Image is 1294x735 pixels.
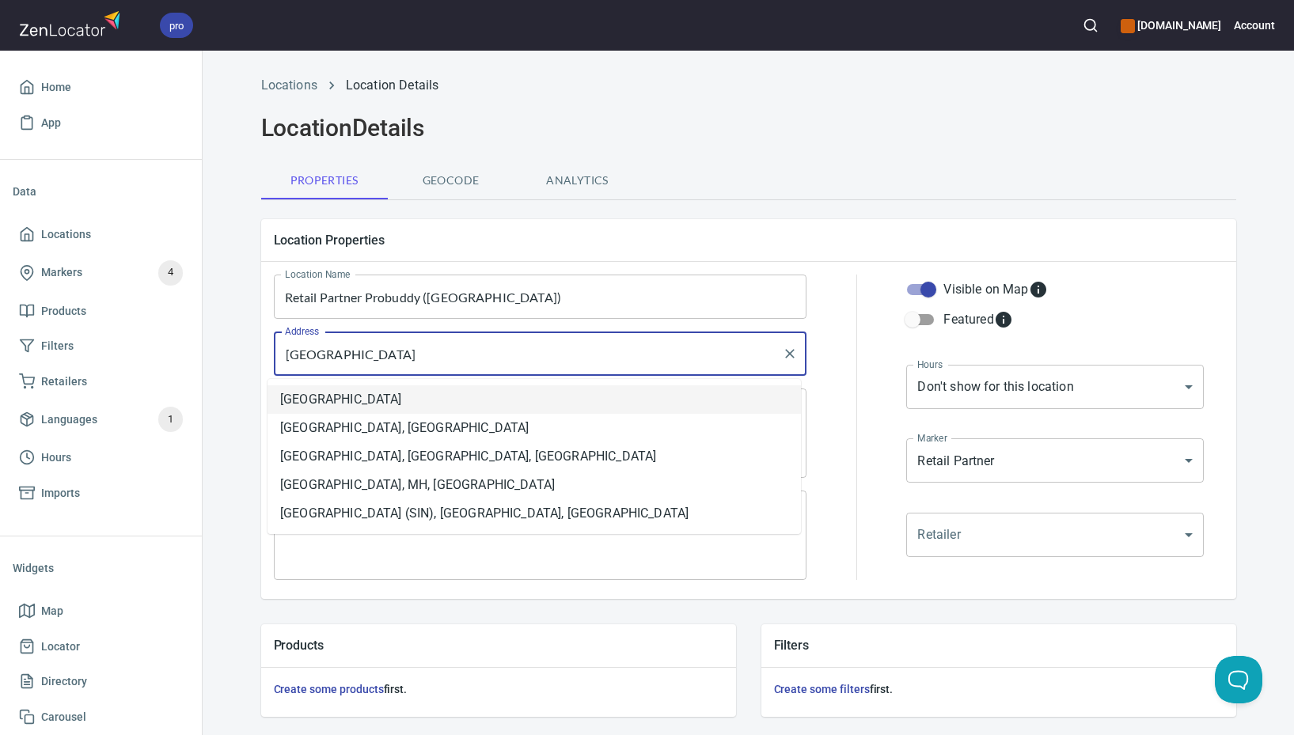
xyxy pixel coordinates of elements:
[13,294,189,329] a: Products
[41,483,80,503] span: Imports
[524,171,632,191] span: Analytics
[274,683,384,695] a: Create some products
[13,549,189,587] li: Widgets
[1234,17,1275,34] h6: Account
[41,263,82,282] span: Markers
[13,399,189,440] a: Languages1
[1073,8,1108,43] button: Search
[19,6,125,40] img: zenlocator
[41,672,87,691] span: Directory
[261,78,317,93] a: Locations
[274,232,1224,248] h5: Location Properties
[13,172,189,210] li: Data
[779,343,801,365] button: Clear
[13,699,189,735] a: Carousel
[268,471,801,499] li: [GEOGRAPHIC_DATA], MH, [GEOGRAPHIC_DATA]
[268,414,801,442] li: [GEOGRAPHIC_DATA], [GEOGRAPHIC_DATA]
[158,411,183,429] span: 1
[906,438,1204,483] div: Retail Partner
[274,637,723,654] h5: Products
[160,17,193,34] span: pro
[943,310,1012,329] div: Featured
[1029,280,1048,299] svg: Whether the location is visible on the map.
[13,217,189,252] a: Locations
[268,499,801,528] li: [GEOGRAPHIC_DATA] (SIN), [GEOGRAPHIC_DATA], [GEOGRAPHIC_DATA]
[943,280,1047,299] div: Visible on Map
[261,114,1236,142] h2: Location Details
[268,385,801,414] li: [GEOGRAPHIC_DATA]
[906,513,1204,557] div: ​
[41,448,71,468] span: Hours
[41,410,97,430] span: Languages
[41,637,80,657] span: Locator
[13,629,189,665] a: Locator
[274,680,723,698] h6: first.
[1121,19,1135,33] button: color-CE600E
[268,442,801,471] li: [GEOGRAPHIC_DATA], [GEOGRAPHIC_DATA], [GEOGRAPHIC_DATA]
[1215,656,1262,703] iframe: Help Scout Beacon - Open
[41,301,86,321] span: Products
[346,78,438,93] a: Location Details
[13,593,189,629] a: Map
[158,263,183,282] span: 4
[41,336,74,356] span: Filters
[41,372,87,392] span: Retailers
[13,440,189,475] a: Hours
[41,113,61,133] span: App
[160,13,193,38] div: pro
[13,664,189,699] a: Directory
[994,310,1013,329] svg: Featured locations are moved to the top of the search results list.
[397,171,505,191] span: Geocode
[271,171,378,191] span: Properties
[41,78,71,97] span: Home
[13,328,189,364] a: Filters
[13,475,189,511] a: Imports
[13,105,189,141] a: App
[774,683,870,695] a: Create some filters
[41,601,63,621] span: Map
[906,365,1204,409] div: Don't show for this location
[13,364,189,400] a: Retailers
[774,637,1224,654] h5: Filters
[41,707,86,727] span: Carousel
[774,680,1224,698] h6: first.
[1121,17,1221,34] h6: [DOMAIN_NAME]
[1121,8,1221,43] div: Manage your apps
[41,225,91,244] span: Locations
[261,76,1236,95] nav: breadcrumb
[13,70,189,105] a: Home
[1234,8,1275,43] button: Account
[13,252,189,294] a: Markers4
